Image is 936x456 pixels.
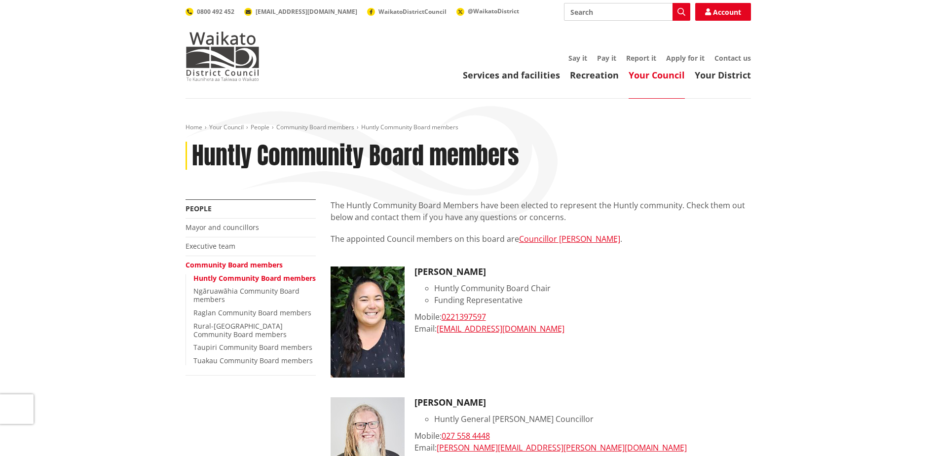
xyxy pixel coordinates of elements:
a: 027 558 4448 [442,430,490,441]
a: Services and facilities [463,69,560,81]
a: Tuakau Community Board members [193,356,313,365]
a: Apply for it [666,53,705,63]
img: Waikato District Council - Te Kaunihera aa Takiwaa o Waikato [186,32,260,81]
span: 0800 492 452 [197,7,234,16]
p: The appointed Council members on this board are . [331,233,751,257]
a: Account [695,3,751,21]
nav: breadcrumb [186,123,751,132]
a: Your District [695,69,751,81]
li: Funding Representative [434,294,751,306]
a: People [251,123,269,131]
a: Huntly Community Board members [193,273,316,283]
span: @WaikatoDistrict [468,7,519,15]
a: [EMAIL_ADDRESS][DOMAIN_NAME] [437,323,564,334]
h3: [PERSON_NAME] [414,397,751,408]
a: Recreation [570,69,619,81]
a: 0800 492 452 [186,7,234,16]
a: Your Council [629,69,685,81]
a: @WaikatoDistrict [456,7,519,15]
input: Search input [564,3,690,21]
a: Raglan Community Board members [193,308,311,317]
a: Mayor and councillors [186,223,259,232]
a: 0221397597 [442,311,486,322]
h3: [PERSON_NAME] [414,266,751,277]
a: WaikatoDistrictCouncil [367,7,447,16]
li: Huntly Community Board Chair [434,282,751,294]
a: Ngāruawāhia Community Board members [193,286,300,304]
a: Contact us [714,53,751,63]
a: Home [186,123,202,131]
a: Councillor [PERSON_NAME] [519,233,620,244]
a: Pay it [597,53,616,63]
a: Rural-[GEOGRAPHIC_DATA] Community Board members [193,321,287,339]
li: Huntly General [PERSON_NAME] Councillor [434,413,751,425]
a: [PERSON_NAME][EMAIL_ADDRESS][PERSON_NAME][DOMAIN_NAME] [437,442,687,453]
div: Email: [414,442,751,454]
h1: Huntly Community Board members [192,142,519,170]
a: Report it [626,53,656,63]
img: Eden Wawatai HCB [331,266,405,378]
div: Mobile: [414,311,751,323]
a: Executive team [186,241,235,251]
a: Say it [568,53,587,63]
a: Taupiri Community Board members [193,342,312,352]
a: People [186,204,212,213]
a: Community Board members [276,123,354,131]
a: Your Council [209,123,244,131]
a: Community Board members [186,260,283,269]
span: WaikatoDistrictCouncil [378,7,447,16]
span: Huntly Community Board members [361,123,458,131]
a: [EMAIL_ADDRESS][DOMAIN_NAME] [244,7,357,16]
div: Email: [414,323,751,335]
p: The Huntly Community Board Members have been elected to represent the Huntly community. Check the... [331,199,751,223]
div: Mobile: [414,430,751,442]
span: [EMAIL_ADDRESS][DOMAIN_NAME] [256,7,357,16]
